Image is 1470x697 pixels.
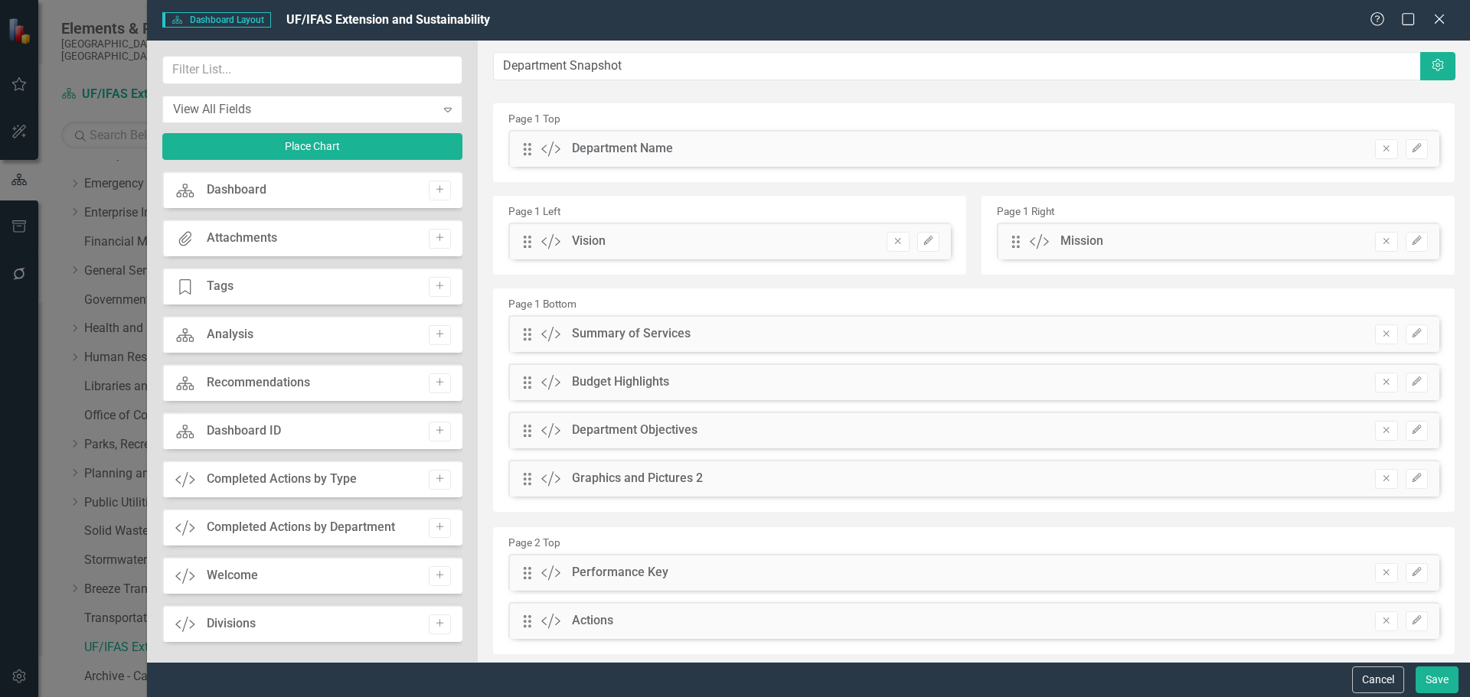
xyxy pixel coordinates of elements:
div: Department Objectives [572,422,697,439]
div: Department Name [572,140,673,158]
div: Dashboard ID [207,422,281,440]
div: Tags [207,278,234,295]
small: Page 2 Top [508,536,560,549]
div: Dashboard [207,181,266,199]
div: Budget Highlights [572,373,669,391]
div: Recommendations [207,374,310,392]
div: Divisions [207,615,256,633]
button: Cancel [1352,666,1404,693]
small: Page 1 Top [508,112,560,125]
input: Filter List... [162,56,462,84]
small: Page 1 Right [997,205,1054,217]
div: Completed Actions by Type [207,471,357,488]
button: Place Chart [162,133,462,160]
div: Mission [1060,233,1103,250]
div: Attachments [207,230,277,247]
div: Vision [572,233,606,250]
div: Completed Actions by Department [207,519,395,536]
div: Welcome [207,567,258,585]
button: Save [1416,666,1459,693]
input: Layout Name [493,52,1422,80]
div: Graphics and Pictures 2 [572,470,703,487]
small: Page 1 Left [508,205,560,217]
span: Dashboard Layout [162,12,271,28]
div: Actions [572,612,613,630]
div: Summary of Services [572,325,691,343]
span: UF/IFAS Extension and Sustainability [286,12,490,27]
div: Analysis [207,326,253,344]
small: Page 1 Bottom [508,298,577,310]
div: Performance Key [572,564,668,581]
div: View All Fields [173,100,436,118]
